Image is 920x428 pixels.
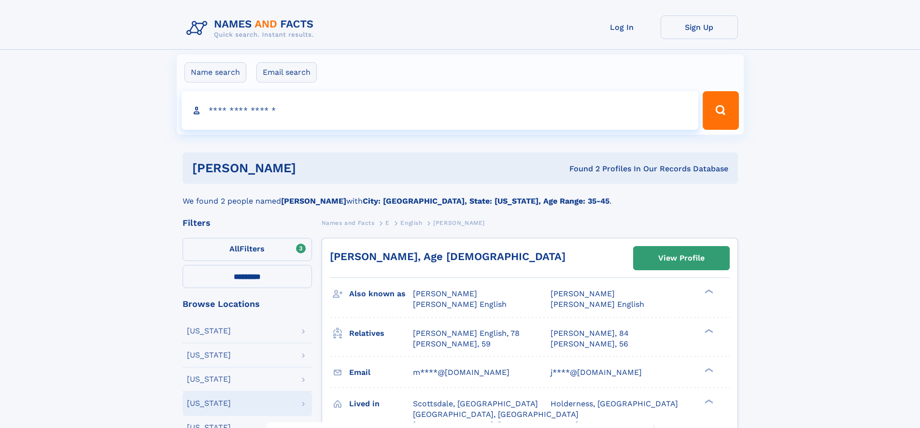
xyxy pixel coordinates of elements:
[702,367,714,373] div: ❯
[256,62,317,83] label: Email search
[433,164,728,174] div: Found 2 Profiles In Our Records Database
[183,300,312,308] div: Browse Locations
[702,289,714,295] div: ❯
[349,364,413,381] h3: Email
[363,196,609,206] b: City: [GEOGRAPHIC_DATA], State: [US_STATE], Age Range: 35-45
[702,398,714,404] div: ❯
[634,247,729,270] a: View Profile
[349,396,413,412] h3: Lived in
[413,399,538,408] span: Scottsdale, [GEOGRAPHIC_DATA]
[349,325,413,342] h3: Relatives
[229,244,240,253] span: All
[182,91,699,130] input: search input
[183,184,738,207] div: We found 2 people named with .
[400,220,422,226] span: English
[400,217,422,229] a: English
[184,62,246,83] label: Name search
[413,328,520,339] a: [PERSON_NAME] English, 78
[385,217,390,229] a: E
[413,289,477,298] span: [PERSON_NAME]
[187,351,231,359] div: [US_STATE]
[702,328,714,334] div: ❯
[187,327,231,335] div: [US_STATE]
[703,91,738,130] button: Search Button
[551,328,629,339] a: [PERSON_NAME], 84
[413,300,507,309] span: [PERSON_NAME] English
[551,300,644,309] span: [PERSON_NAME] English
[583,15,661,39] a: Log In
[661,15,738,39] a: Sign Up
[551,399,678,408] span: Holderness, [GEOGRAPHIC_DATA]
[192,162,433,174] h1: [PERSON_NAME]
[330,250,566,262] a: [PERSON_NAME], Age [DEMOGRAPHIC_DATA]
[551,339,628,349] a: [PERSON_NAME], 56
[281,196,346,206] b: [PERSON_NAME]
[183,219,312,227] div: Filters
[433,220,485,226] span: [PERSON_NAME]
[187,375,231,383] div: [US_STATE]
[413,410,579,419] span: [GEOGRAPHIC_DATA], [GEOGRAPHIC_DATA]
[551,289,615,298] span: [PERSON_NAME]
[413,339,491,349] a: [PERSON_NAME], 59
[658,247,705,269] div: View Profile
[322,217,375,229] a: Names and Facts
[385,220,390,226] span: E
[183,15,322,41] img: Logo Names and Facts
[349,286,413,302] h3: Also known as
[183,238,312,261] label: Filters
[187,400,231,407] div: [US_STATE]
